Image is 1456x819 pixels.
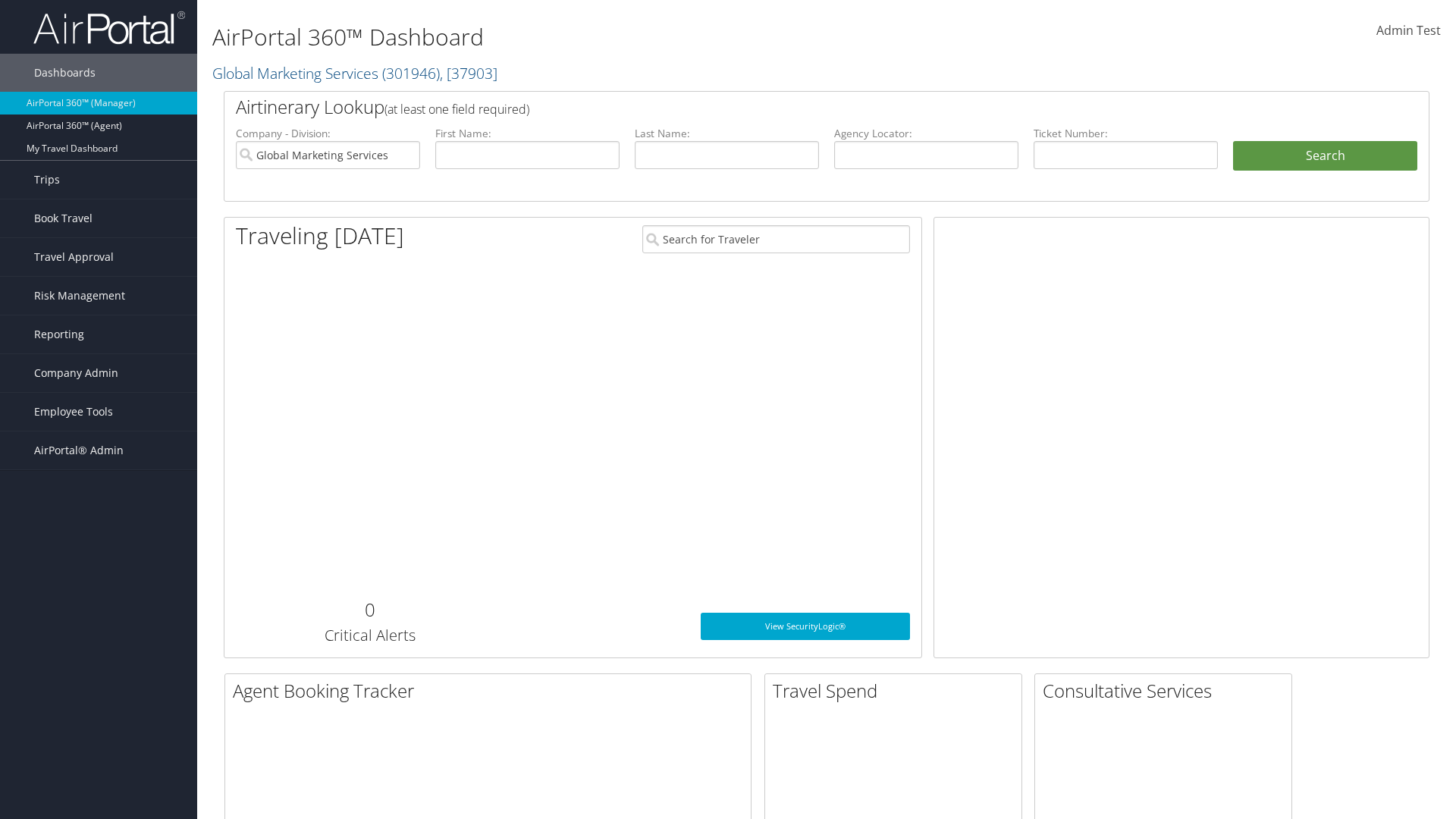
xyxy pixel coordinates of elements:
[834,126,1018,141] label: Agency Locator:
[1034,126,1218,141] label: Ticket Number:
[236,220,404,252] h1: Traveling [DATE]
[384,101,529,118] span: (at least one field required)
[1376,8,1441,55] a: Admin Test
[233,678,751,704] h2: Agent Booking Tracker
[34,54,96,92] span: Dashboards
[34,277,125,315] span: Risk Management
[212,63,497,83] a: Global Marketing Services
[34,393,113,431] span: Employee Tools
[34,238,114,276] span: Travel Approval
[34,354,118,392] span: Company Admin
[435,126,620,141] label: First Name:
[34,161,60,199] span: Trips
[236,625,504,646] h3: Critical Alerts
[642,225,910,253] input: Search for Traveler
[1376,22,1441,39] span: Admin Test
[635,126,819,141] label: Last Name:
[773,678,1021,704] h2: Travel Spend
[1233,141,1417,171] button: Search
[34,315,84,353] span: Reporting
[33,10,185,45] img: airportal-logo.png
[701,613,910,640] a: View SecurityLogic®
[236,597,504,623] h2: 0
[212,21,1031,53] h1: AirPortal 360™ Dashboard
[1043,678,1291,704] h2: Consultative Services
[440,63,497,83] span: , [ 37903 ]
[382,63,440,83] span: ( 301946 )
[236,126,420,141] label: Company - Division:
[236,94,1317,120] h2: Airtinerary Lookup
[34,431,124,469] span: AirPortal® Admin
[34,199,93,237] span: Book Travel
